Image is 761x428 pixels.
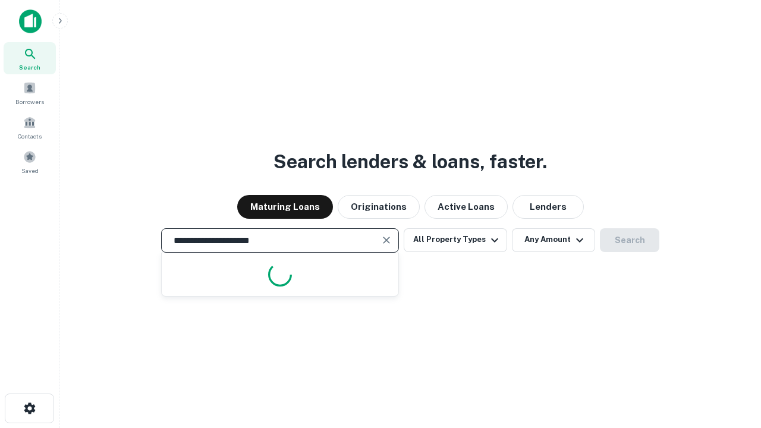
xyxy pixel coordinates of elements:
[273,147,547,176] h3: Search lenders & loans, faster.
[512,228,595,252] button: Any Amount
[15,97,44,106] span: Borrowers
[19,62,40,72] span: Search
[4,146,56,178] a: Saved
[4,42,56,74] a: Search
[338,195,420,219] button: Originations
[4,111,56,143] a: Contacts
[4,77,56,109] a: Borrowers
[19,10,42,33] img: capitalize-icon.png
[424,195,508,219] button: Active Loans
[378,232,395,248] button: Clear
[404,228,507,252] button: All Property Types
[512,195,584,219] button: Lenders
[237,195,333,219] button: Maturing Loans
[18,131,42,141] span: Contacts
[702,333,761,390] iframe: Chat Widget
[21,166,39,175] span: Saved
